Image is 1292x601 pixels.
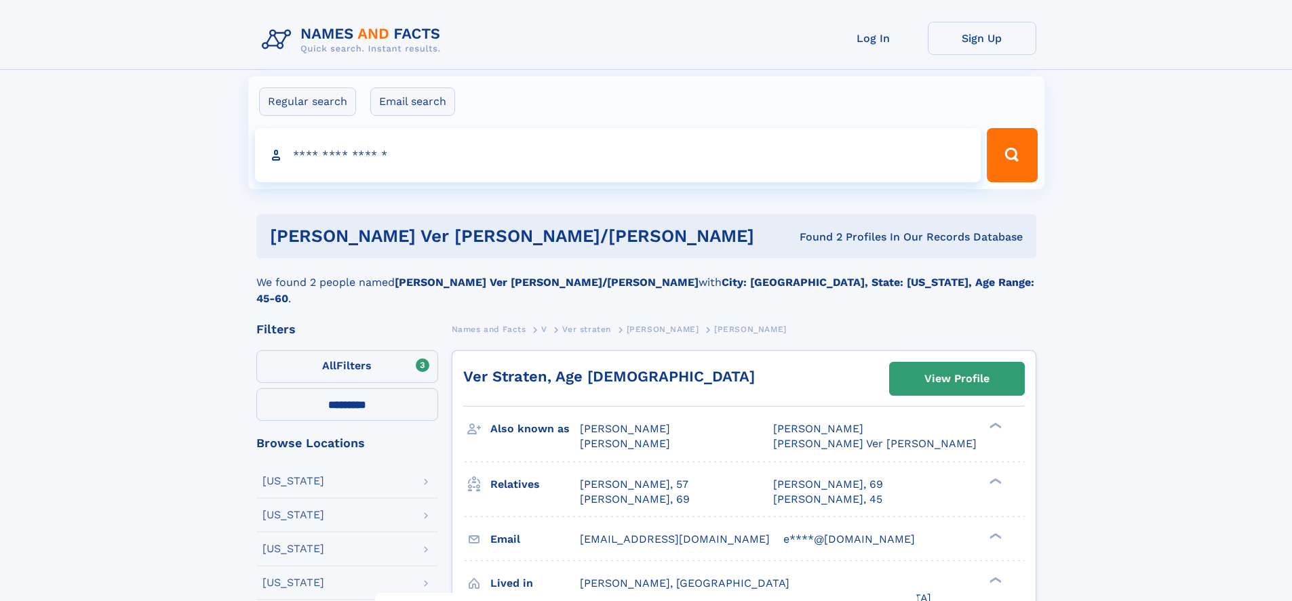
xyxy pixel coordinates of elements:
span: [PERSON_NAME] [773,422,863,435]
div: ❯ [986,575,1002,584]
b: City: [GEOGRAPHIC_DATA], State: [US_STATE], Age Range: 45-60 [256,276,1034,305]
span: [PERSON_NAME] [580,437,670,450]
div: [US_STATE] [262,510,324,520]
label: Email search [370,87,455,116]
div: ❯ [986,421,1002,430]
h1: [PERSON_NAME] ver [PERSON_NAME]/[PERSON_NAME] [270,228,777,245]
a: Ver Straten, Age [DEMOGRAPHIC_DATA] [463,368,755,385]
a: Log In [819,22,928,55]
a: Ver straten [562,320,611,337]
span: Ver straten [562,325,611,334]
span: [PERSON_NAME] [714,325,787,334]
a: [PERSON_NAME], 45 [773,492,882,507]
b: [PERSON_NAME] Ver [PERSON_NAME]/[PERSON_NAME] [395,276,699,289]
a: View Profile [890,362,1024,395]
div: Found 2 Profiles In Our Records Database [777,230,1023,245]
h3: Email [490,528,580,551]
label: Regular search [259,87,356,116]
button: Search Button [987,128,1037,182]
span: [PERSON_NAME] Ver [PERSON_NAME] [773,437,977,450]
span: All [322,359,336,372]
div: [US_STATE] [262,476,324,486]
div: ❯ [986,531,1002,540]
span: V [541,325,547,334]
a: [PERSON_NAME] [627,320,699,337]
div: [US_STATE] [262,577,324,588]
div: [US_STATE] [262,543,324,554]
a: Names and Facts [452,320,526,337]
h3: Lived in [490,572,580,595]
a: [PERSON_NAME], 57 [580,477,688,492]
div: Browse Locations [256,437,438,449]
div: ❯ [986,476,1002,485]
div: View Profile [924,363,990,394]
label: Filters [256,350,438,383]
a: V [541,320,547,337]
span: [PERSON_NAME], [GEOGRAPHIC_DATA] [580,577,789,589]
div: Filters [256,323,438,335]
div: We found 2 people named with . [256,258,1036,307]
a: Sign Up [928,22,1036,55]
a: [PERSON_NAME], 69 [580,492,690,507]
h3: Also known as [490,417,580,440]
img: Logo Names and Facts [256,22,452,58]
span: [PERSON_NAME] [580,422,670,435]
span: [EMAIL_ADDRESS][DOMAIN_NAME] [580,533,770,545]
input: search input [255,128,981,182]
span: [PERSON_NAME] [627,325,699,334]
a: [PERSON_NAME], 69 [773,477,883,492]
h3: Relatives [490,473,580,496]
